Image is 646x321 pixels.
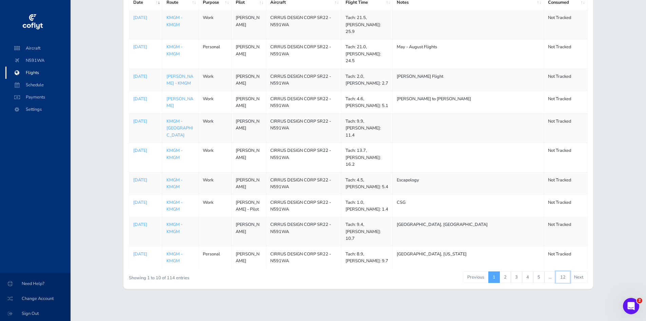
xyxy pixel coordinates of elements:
td: Not Tracked [544,10,587,39]
td: Personal [199,246,232,268]
td: [GEOGRAPHIC_DATA], [US_STATE] [393,246,544,268]
td: Not Tracked [544,172,587,195]
td: [PERSON_NAME] [231,113,266,143]
span: Settings [12,103,64,115]
td: [PERSON_NAME] [231,91,266,113]
td: Not Tracked [544,217,587,246]
td: Personal [199,39,232,69]
a: [DATE] [133,118,158,125]
td: CIRRUS DESIGN CORP SR22 - N591WA [266,246,341,268]
td: [PERSON_NAME] [231,217,266,246]
td: [PERSON_NAME] [231,69,266,91]
div: Showing 1 to 10 of 114 entries [129,271,315,281]
a: KMGM - KMGM [167,251,182,264]
td: Work [199,91,232,113]
td: CIRRUS DESIGN CORP SR22 - N591WA [266,113,341,143]
a: 4 [522,271,533,283]
td: CSG [393,195,544,217]
a: [DATE] [133,147,158,154]
a: [DATE] [133,14,158,21]
a: KMGM - [GEOGRAPHIC_DATA] [167,118,193,138]
span: Sign Out [8,307,62,320]
td: Not Tracked [544,195,587,217]
span: Flights [12,67,64,79]
td: Work [199,172,232,195]
td: Tach: 21.0, [PERSON_NAME]: 24.5 [341,39,392,69]
a: 2 [500,271,511,283]
td: Not Tracked [544,39,587,69]
a: [DATE] [133,43,158,50]
span: Aircraft [12,42,64,54]
span: Payments [12,91,64,103]
a: [DATE] [133,251,158,257]
a: 5 [533,271,545,283]
span: Change Account [8,292,62,305]
a: KMGM - KMGM [167,15,182,28]
td: CIRRUS DESIGN CORP SR22 - N591WA [266,91,341,113]
a: 12 [556,271,570,283]
td: Tach: 9.4, [PERSON_NAME]: 10.7 [341,217,392,246]
iframe: Intercom live chat [623,298,639,314]
td: [PERSON_NAME] [231,143,266,172]
td: [PERSON_NAME] to [PERSON_NAME] [393,91,544,113]
td: Tach: 1.0, [PERSON_NAME]: 1.4 [341,195,392,217]
td: [PERSON_NAME] [231,246,266,268]
a: [DATE] [133,73,158,80]
td: Tach: 4.5, [PERSON_NAME]: 5.4 [341,172,392,195]
td: CIRRUS DESIGN CORP SR22 - N591WA [266,195,341,217]
td: [PERSON_NAME] Flight [393,69,544,91]
td: CIRRUS DESIGN CORP SR22 - N591WA [266,69,341,91]
span: Need Help? [8,278,62,290]
td: Work [199,143,232,172]
a: [PERSON_NAME] - KMGM [167,73,193,86]
a: [DATE] [133,199,158,206]
td: Not Tracked [544,246,587,268]
a: [PERSON_NAME] [167,96,193,109]
td: [PERSON_NAME] [231,39,266,69]
td: Work [199,10,232,39]
td: CIRRUS DESIGN CORP SR22 - N591WA [266,172,341,195]
td: Work [199,113,232,143]
td: Tach: 2.0, [PERSON_NAME]: 2.7 [341,69,392,91]
td: Not Tracked [544,143,587,172]
a: KMGM - KMGM [167,177,182,190]
a: KMGM - KMGM [167,147,182,160]
td: Not Tracked [544,91,587,113]
td: Work [199,69,232,91]
td: CIRRUS DESIGN CORP SR22 - N591WA [266,39,341,69]
td: CIRRUS DESIGN CORP SR22 - N591WA [266,10,341,39]
td: Tach: 8.9, [PERSON_NAME]: 9.7 [341,246,392,268]
td: Work [199,195,232,217]
td: Tach: 21.5, [PERSON_NAME]: 25.9 [341,10,392,39]
img: coflyt logo [21,12,44,32]
td: May - August Flights [393,39,544,69]
p: [DATE] [133,95,158,102]
a: [DATE] [133,221,158,228]
td: Not Tracked [544,69,587,91]
td: Tach: 4.6, [PERSON_NAME]: 5.1 [341,91,392,113]
td: [PERSON_NAME] [231,172,266,195]
span: N591WA [12,54,64,67]
td: [PERSON_NAME] - Pilot [231,195,266,217]
a: KMGM - KMGM [167,44,182,57]
td: CIRRUS DESIGN CORP SR22 - N591WA [266,143,341,172]
td: Tach: 9.9, [PERSON_NAME]: 11.4 [341,113,392,143]
a: 3 [511,271,522,283]
td: Not Tracked [544,113,587,143]
a: KMGM - KMGM [167,221,182,234]
td: Escapology [393,172,544,195]
span: Schedule [12,79,64,91]
td: [GEOGRAPHIC_DATA], [GEOGRAPHIC_DATA] [393,217,544,246]
td: CIRRUS DESIGN CORP SR22 - N591WA [266,217,341,246]
td: [PERSON_NAME] [231,10,266,39]
a: [DATE] [133,177,158,183]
